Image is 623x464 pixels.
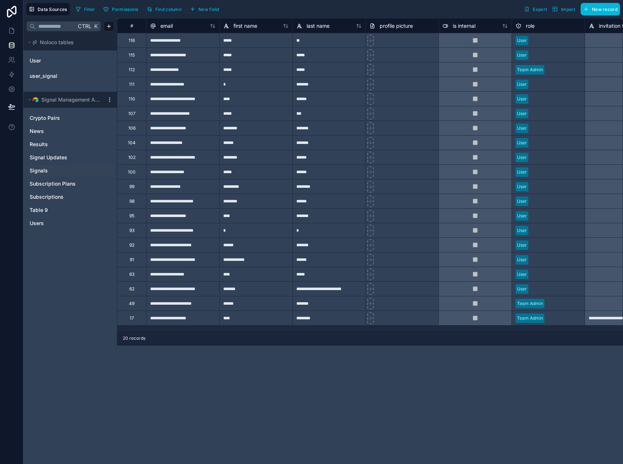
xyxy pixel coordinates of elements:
[517,198,527,205] div: User
[128,140,136,146] div: 104
[26,152,114,163] div: Signal Updates
[453,22,475,30] span: is internal
[30,154,67,161] span: Signal Updates
[100,4,144,15] a: Permissions
[129,81,134,87] div: 111
[129,67,135,73] div: 112
[40,39,74,46] span: Noloco tables
[30,57,89,64] a: User
[517,183,527,190] div: User
[129,198,134,204] div: 98
[128,155,136,160] div: 102
[144,4,184,15] button: Find column
[73,4,98,15] button: Filter
[517,125,527,132] div: User
[581,3,620,15] button: New record
[128,169,136,175] div: 100
[30,206,96,214] a: Table 9
[26,55,114,66] div: User
[30,114,96,122] a: Crypto Pairs
[187,4,222,15] button: New field
[517,300,543,307] div: Team Admin
[26,191,114,203] div: Subscriptions
[307,22,330,30] span: last name
[84,7,95,12] span: Filter
[233,22,257,30] span: first name
[517,96,527,102] div: User
[128,111,136,117] div: 107
[526,22,535,30] span: role
[130,257,134,263] div: 91
[30,72,57,80] span: user_signal
[30,220,44,227] span: Users
[30,193,64,201] span: Subscriptions
[129,301,134,307] div: 49
[33,97,38,103] img: Airtable Logo
[380,22,413,30] span: profile picture
[129,52,135,58] div: 115
[517,52,527,58] div: User
[517,256,527,263] div: User
[129,271,134,277] div: 63
[198,7,219,12] span: New field
[517,154,527,161] div: User
[26,37,110,47] button: Noloco tables
[26,138,114,150] div: Results
[93,24,98,29] span: K
[26,165,114,176] div: Signals
[30,72,89,80] a: user_signal
[26,70,114,82] div: user_signal
[30,57,41,64] span: User
[517,110,527,117] div: User
[123,335,145,341] span: 20 records
[30,114,60,122] span: Crypto Pairs
[30,128,96,135] a: News
[130,315,134,321] div: 17
[578,3,620,15] a: New record
[30,193,96,201] a: Subscriptions
[30,141,96,148] a: Results
[26,217,114,229] div: Users
[533,7,547,12] span: Export
[517,242,527,248] div: User
[30,180,96,187] a: Subscription Plans
[129,242,134,248] div: 92
[155,7,182,12] span: Find column
[26,95,104,105] button: Airtable LogoSignal Management App
[30,220,96,227] a: Users
[129,184,134,190] div: 99
[517,271,527,278] div: User
[30,141,48,148] span: Results
[26,204,114,216] div: Table 9
[100,4,141,15] button: Permissions
[30,167,48,174] span: Signals
[521,3,550,15] button: Export
[129,213,134,219] div: 95
[30,206,48,214] span: Table 9
[550,3,578,15] button: Import
[123,23,141,28] div: #
[26,178,114,190] div: Subscription Plans
[26,125,114,137] div: News
[517,66,543,73] div: Team Admin
[129,96,135,102] div: 110
[517,227,527,234] div: User
[26,3,70,15] button: Data Sources
[77,22,92,31] span: Ctrl
[517,140,527,146] div: User
[517,81,527,88] div: User
[517,169,527,175] div: User
[517,37,527,44] div: User
[129,286,134,292] div: 62
[30,180,76,187] span: Subscription Plans
[517,286,527,292] div: User
[517,213,527,219] div: User
[38,7,67,12] span: Data Sources
[561,7,575,12] span: Import
[592,7,618,12] span: New record
[112,7,138,12] span: Permissions
[160,22,173,30] span: email
[30,167,96,174] a: Signals
[41,96,100,103] span: Signal Management App
[129,228,134,233] div: 93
